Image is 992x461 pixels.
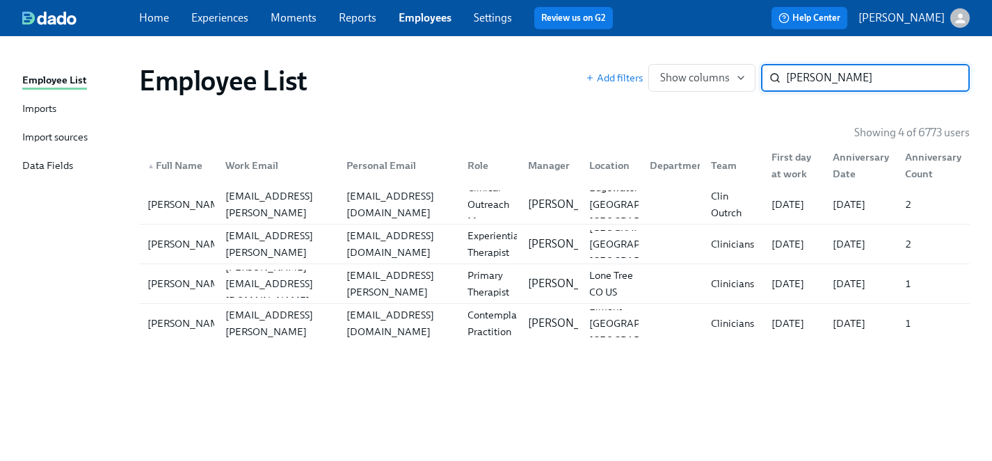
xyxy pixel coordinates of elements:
[899,236,967,252] div: 2
[639,152,700,179] div: Department
[139,225,970,264] a: [PERSON_NAME][PERSON_NAME][EMAIL_ADDRESS][PERSON_NAME][DOMAIN_NAME][EMAIL_ADDRESS][DOMAIN_NAME]Ex...
[22,11,139,25] a: dado
[147,163,154,170] span: ▲
[858,8,970,28] button: [PERSON_NAME]
[22,72,87,90] div: Employee List
[771,7,847,29] button: Help Center
[139,11,169,24] a: Home
[858,10,945,26] p: [PERSON_NAME]
[827,149,895,182] div: Anniversary Date
[899,275,967,292] div: 1
[541,11,606,25] a: Review us on G2
[139,185,970,225] a: [PERSON_NAME][PERSON_NAME][EMAIL_ADDRESS][PERSON_NAME][DOMAIN_NAME][EMAIL_ADDRESS][DOMAIN_NAME]Cl...
[142,196,234,213] div: [PERSON_NAME]
[648,64,755,92] button: Show columns
[462,227,527,261] div: Experiential Therapist
[705,315,761,332] div: Clinicians
[271,11,317,24] a: Moments
[139,64,307,97] h1: Employee List
[142,152,214,179] div: ▲Full Name
[474,11,512,24] a: Settings
[578,152,639,179] div: Location
[341,227,456,261] div: [EMAIL_ADDRESS][DOMAIN_NAME]
[786,64,970,92] input: Search by name
[399,11,451,24] a: Employees
[766,236,822,252] div: [DATE]
[462,267,518,300] div: Primary Therapist
[22,11,77,25] img: dado
[22,158,128,175] a: Data Fields
[220,157,335,174] div: Work Email
[220,211,335,277] div: [PERSON_NAME][EMAIL_ADDRESS][PERSON_NAME][DOMAIN_NAME]
[899,196,967,213] div: 2
[778,11,840,25] span: Help Center
[22,129,88,147] div: Import sources
[522,157,578,174] div: Manager
[827,315,895,332] div: [DATE]
[220,259,335,309] div: [PERSON_NAME][EMAIL_ADDRESS][DOMAIN_NAME]
[22,158,73,175] div: Data Fields
[462,157,518,174] div: Role
[139,264,970,303] div: [PERSON_NAME][PERSON_NAME][EMAIL_ADDRESS][DOMAIN_NAME][PERSON_NAME][EMAIL_ADDRESS][PERSON_NAME][D...
[660,71,744,85] span: Show columns
[341,157,456,174] div: Personal Email
[705,188,761,221] div: Clin Outrch
[705,236,761,252] div: Clinicians
[584,267,639,300] div: Lone Tree CO US
[822,152,895,179] div: Anniversary Date
[517,152,578,179] div: Manager
[139,264,970,304] a: [PERSON_NAME][PERSON_NAME][EMAIL_ADDRESS][DOMAIN_NAME][PERSON_NAME][EMAIL_ADDRESS][PERSON_NAME][D...
[462,179,518,229] div: Clinical Outreach Manager
[142,275,234,292] div: [PERSON_NAME]
[341,307,456,340] div: [EMAIL_ADDRESS][DOMAIN_NAME]
[214,152,335,179] div: Work Email
[528,316,614,331] p: [PERSON_NAME]
[220,290,335,357] div: [PERSON_NAME][EMAIL_ADDRESS][PERSON_NAME][DOMAIN_NAME]
[456,152,518,179] div: Role
[854,125,970,140] p: Showing 4 of 6773 users
[341,250,456,317] div: [PERSON_NAME][EMAIL_ADDRESS][PERSON_NAME][DOMAIN_NAME]
[142,157,214,174] div: Full Name
[584,179,697,229] div: Edgewater [GEOGRAPHIC_DATA] [GEOGRAPHIC_DATA]
[139,304,970,343] a: [PERSON_NAME][PERSON_NAME][EMAIL_ADDRESS][PERSON_NAME][DOMAIN_NAME][EMAIL_ADDRESS][DOMAIN_NAME]Co...
[766,315,822,332] div: [DATE]
[220,171,335,238] div: [PERSON_NAME][EMAIL_ADDRESS][PERSON_NAME][DOMAIN_NAME]
[528,276,614,291] p: [PERSON_NAME]
[528,236,614,252] p: [PERSON_NAME]
[22,101,128,118] a: Imports
[760,152,822,179] div: First day at work
[827,236,895,252] div: [DATE]
[899,315,967,332] div: 1
[142,236,234,252] div: [PERSON_NAME]
[705,275,761,292] div: Clinicians
[335,152,456,179] div: Personal Email
[139,185,970,224] div: [PERSON_NAME][PERSON_NAME][EMAIL_ADDRESS][PERSON_NAME][DOMAIN_NAME][EMAIL_ADDRESS][DOMAIN_NAME]Cl...
[899,149,967,182] div: Anniversary Count
[191,11,248,24] a: Experiences
[534,7,613,29] button: Review us on G2
[584,157,639,174] div: Location
[766,149,822,182] div: First day at work
[827,275,895,292] div: [DATE]
[22,101,56,118] div: Imports
[142,315,234,332] div: [PERSON_NAME]
[341,188,456,221] div: [EMAIL_ADDRESS][DOMAIN_NAME]
[766,196,822,213] div: [DATE]
[894,152,967,179] div: Anniversary Count
[766,275,822,292] div: [DATE]
[22,129,128,147] a: Import sources
[339,11,376,24] a: Reports
[700,152,761,179] div: Team
[586,71,643,85] button: Add filters
[584,298,697,348] div: Elmont [GEOGRAPHIC_DATA] [GEOGRAPHIC_DATA]
[584,219,697,269] div: [GEOGRAPHIC_DATA] [GEOGRAPHIC_DATA] [GEOGRAPHIC_DATA]
[462,307,539,340] div: Contemplative Practition
[22,72,128,90] a: Employee List
[644,157,713,174] div: Department
[705,157,761,174] div: Team
[528,197,614,212] p: [PERSON_NAME]
[827,196,895,213] div: [DATE]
